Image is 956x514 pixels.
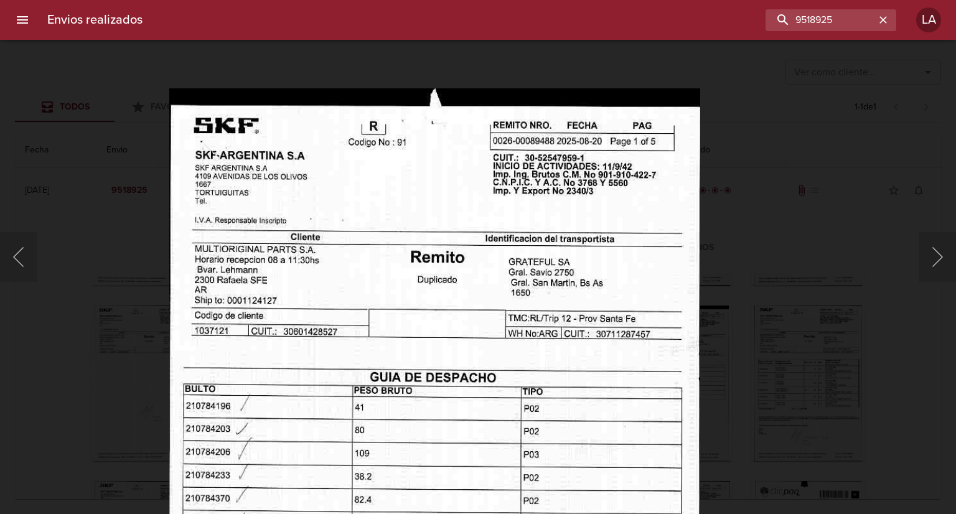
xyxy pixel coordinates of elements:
[766,9,875,31] input: buscar
[916,7,941,32] div: LA
[7,5,37,35] button: menu
[916,7,941,32] div: Abrir información de usuario
[919,232,956,282] button: Siguiente
[47,10,143,30] h6: Envios realizados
